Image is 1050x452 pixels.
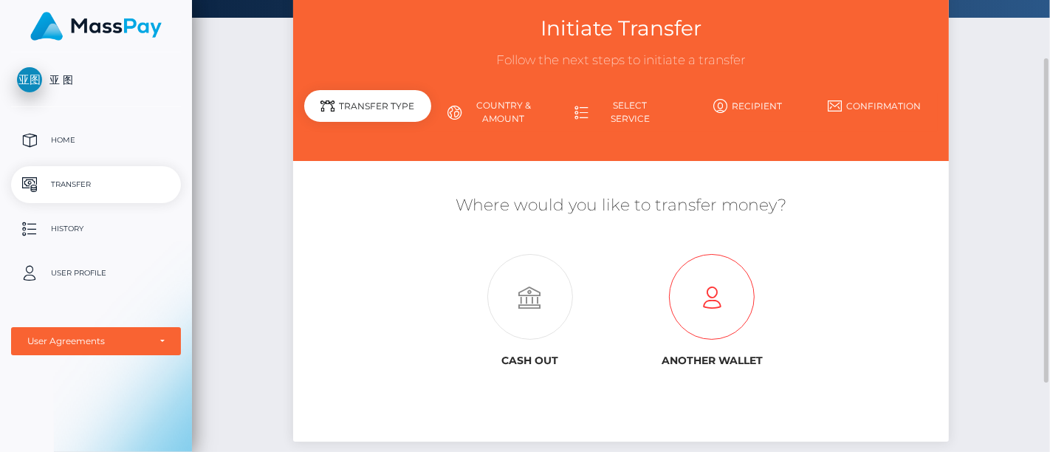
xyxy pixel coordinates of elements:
p: Transfer [17,174,175,196]
img: MassPay [30,12,162,41]
p: User Profile [17,262,175,284]
a: History [11,210,181,247]
h6: Another wallet [632,355,792,367]
span: 亚 图 [11,73,181,86]
a: Recipient [684,93,811,119]
div: Transfer Type [304,90,431,122]
a: Home [11,122,181,159]
h5: Where would you like to transfer money? [304,194,938,217]
a: Confirmation [811,93,938,119]
a: User Profile [11,255,181,292]
h3: Follow the next steps to initiate a transfer [304,52,938,69]
a: Country & Amount [430,93,557,131]
button: User Agreements [11,327,181,355]
a: Transfer Type [304,93,431,131]
h3: Initiate Transfer [304,14,938,43]
a: Select Service [557,93,684,131]
h6: Cash out [450,355,610,367]
div: User Agreements [27,335,148,347]
a: Transfer [11,166,181,203]
p: History [17,218,175,240]
p: Home [17,129,175,151]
